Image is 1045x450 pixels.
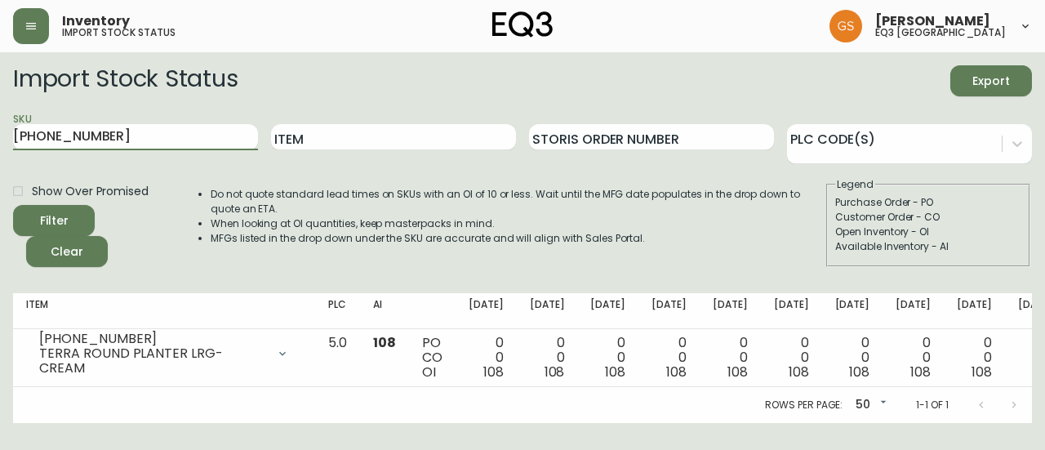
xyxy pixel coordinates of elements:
[835,336,870,380] div: 0 0
[39,242,95,262] span: Clear
[875,15,990,28] span: [PERSON_NAME]
[545,363,565,381] span: 108
[577,293,638,329] th: [DATE]
[422,336,442,380] div: PO CO
[422,363,436,381] span: OI
[373,333,396,352] span: 108
[13,293,315,329] th: Item
[963,71,1019,91] span: Export
[972,363,992,381] span: 108
[727,363,748,381] span: 108
[211,216,825,231] li: When looking at OI quantities, keep masterpacks in mind.
[483,363,504,381] span: 108
[13,65,238,96] h2: Import Stock Status
[910,363,931,381] span: 108
[530,336,565,380] div: 0 0
[849,363,869,381] span: 108
[822,293,883,329] th: [DATE]
[517,293,578,329] th: [DATE]
[638,293,700,329] th: [DATE]
[211,231,825,246] li: MFGs listed in the drop down under the SKU are accurate and will align with Sales Portal.
[950,65,1032,96] button: Export
[360,293,409,329] th: AI
[957,336,992,380] div: 0 0
[896,336,931,380] div: 0 0
[944,293,1005,329] th: [DATE]
[835,239,1021,254] div: Available Inventory - AI
[789,363,809,381] span: 108
[456,293,517,329] th: [DATE]
[39,332,266,346] div: [PHONE_NUMBER]
[39,346,266,376] div: TERRA ROUND PLANTER LRG-CREAM
[651,336,687,380] div: 0 0
[469,336,504,380] div: 0 0
[829,10,862,42] img: 6b403d9c54a9a0c30f681d41f5fc2571
[774,336,809,380] div: 0 0
[13,205,95,236] button: Filter
[835,210,1021,225] div: Customer Order - CO
[492,11,553,38] img: logo
[835,177,875,192] legend: Legend
[713,336,748,380] div: 0 0
[883,293,944,329] th: [DATE]
[700,293,761,329] th: [DATE]
[835,195,1021,210] div: Purchase Order - PO
[875,28,1006,38] h5: eq3 [GEOGRAPHIC_DATA]
[62,28,176,38] h5: import stock status
[315,329,360,387] td: 5.0
[211,187,825,216] li: Do not quote standard lead times on SKUs with an OI of 10 or less. Wait until the MFG date popula...
[916,398,949,412] p: 1-1 of 1
[666,363,687,381] span: 108
[62,15,130,28] span: Inventory
[315,293,360,329] th: PLC
[590,336,625,380] div: 0 0
[835,225,1021,239] div: Open Inventory - OI
[761,293,822,329] th: [DATE]
[26,236,108,267] button: Clear
[849,392,890,419] div: 50
[26,336,302,372] div: [PHONE_NUMBER]TERRA ROUND PLANTER LRG-CREAM
[605,363,625,381] span: 108
[765,398,843,412] p: Rows per page:
[32,183,149,200] span: Show Over Promised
